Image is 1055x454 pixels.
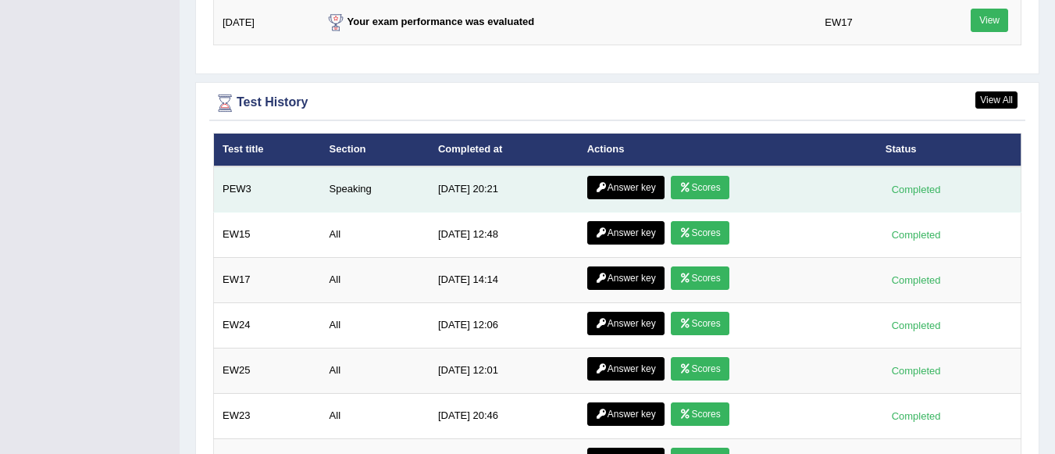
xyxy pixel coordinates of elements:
td: All [321,393,429,438]
td: [DATE] 12:01 [429,348,579,393]
div: Test History [213,91,1021,115]
a: View All [975,91,1018,109]
td: All [321,348,429,393]
a: View [971,9,1008,32]
div: Completed [886,227,946,243]
a: Scores [671,312,729,335]
a: Answer key [587,312,665,335]
td: Speaking [321,166,429,213]
th: Test title [214,134,321,166]
strong: Your exam performance was evaluated [324,16,535,27]
a: Scores [671,357,729,381]
div: Completed [886,181,946,198]
td: EW15 [214,212,321,257]
td: EW23 [214,393,321,438]
td: EW17 [214,257,321,302]
a: Answer key [587,402,665,426]
td: [DATE] 20:46 [429,393,579,438]
a: Answer key [587,357,665,381]
td: EW24 [214,302,321,348]
a: Scores [671,402,729,426]
div: Completed [886,363,946,379]
td: All [321,212,429,257]
td: [DATE] 12:06 [429,302,579,348]
td: All [321,302,429,348]
td: [DATE] 20:21 [429,166,579,213]
td: All [321,257,429,302]
a: Scores [671,266,729,290]
a: Answer key [587,221,665,245]
div: Completed [886,272,946,288]
a: Scores [671,176,729,199]
th: Section [321,134,429,166]
td: EW25 [214,348,321,393]
th: Status [877,134,1021,166]
div: Completed [886,408,946,424]
th: Actions [579,134,877,166]
td: PEW3 [214,166,321,213]
a: Scores [671,221,729,245]
a: Answer key [587,266,665,290]
td: [DATE] 12:48 [429,212,579,257]
div: Completed [886,317,946,334]
th: Completed at [429,134,579,166]
td: [DATE] 14:14 [429,257,579,302]
a: Answer key [587,176,665,199]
